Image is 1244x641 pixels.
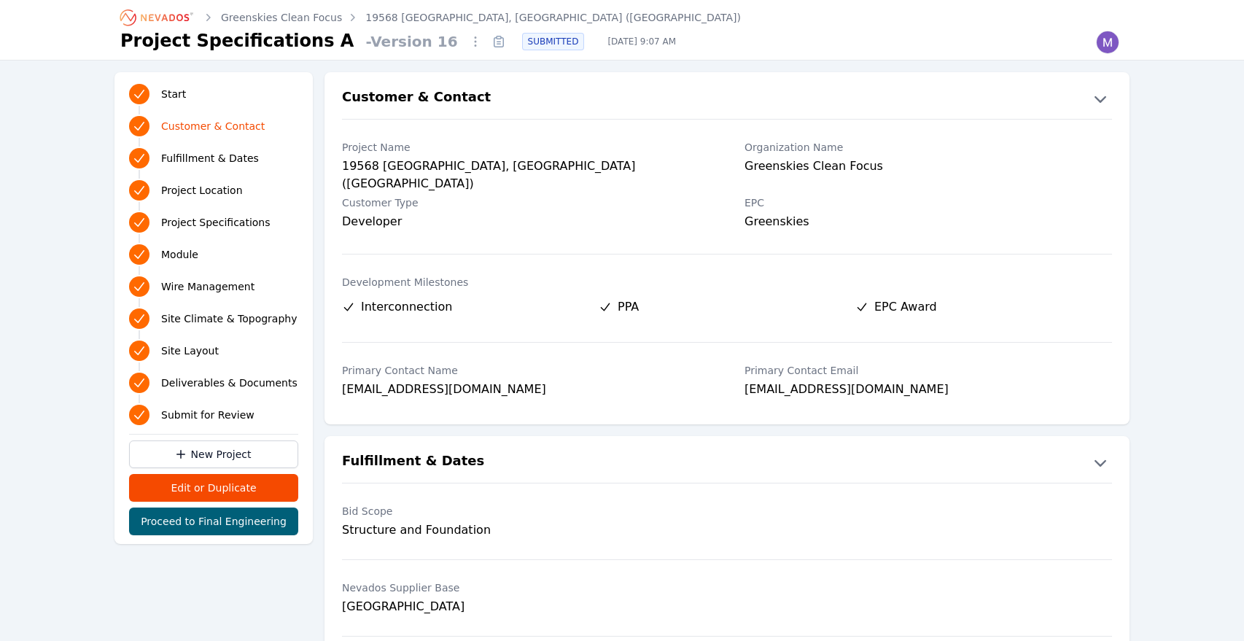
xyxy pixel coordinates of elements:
h1: Project Specifications A [120,29,354,53]
span: Project Specifications [161,215,271,230]
label: Project Name [342,140,710,155]
div: SUBMITTED [522,33,585,50]
button: Edit or Duplicate [129,474,298,502]
label: Primary Contact Email [745,363,1112,378]
label: Nevados Supplier Base [342,580,710,595]
span: Project Location [161,183,243,198]
button: Proceed to Final Engineering [129,508,298,535]
div: Structure and Foundation [342,521,710,539]
span: Site Climate & Topography [161,311,297,326]
label: EPC [745,195,1112,210]
div: 19568 [GEOGRAPHIC_DATA], [GEOGRAPHIC_DATA] ([GEOGRAPHIC_DATA]) [342,158,710,178]
button: Customer & Contact [324,87,1130,110]
span: Submit for Review [161,408,254,422]
div: Greenskies [745,213,1112,233]
span: Customer & Contact [161,119,265,133]
h2: Fulfillment & Dates [342,451,484,474]
span: Deliverables & Documents [161,376,298,390]
span: - Version 16 [359,31,463,52]
label: Customer Type [342,195,710,210]
span: Interconnection [361,298,452,316]
span: [DATE] 9:07 AM [596,36,688,47]
nav: Progress [129,81,298,428]
label: Primary Contact Name [342,363,710,378]
div: [GEOGRAPHIC_DATA] [342,598,710,615]
span: Fulfillment & Dates [161,151,259,166]
a: New Project [129,440,298,468]
a: 19568 [GEOGRAPHIC_DATA], [GEOGRAPHIC_DATA] ([GEOGRAPHIC_DATA]) [365,10,741,25]
nav: Breadcrumb [120,6,741,29]
label: Development Milestones [342,275,1112,290]
div: Developer [342,213,710,230]
img: Madeline Koldos [1096,31,1119,54]
span: Wire Management [161,279,254,294]
div: [EMAIL_ADDRESS][DOMAIN_NAME] [342,381,710,401]
label: Bid Scope [342,504,710,518]
a: Greenskies Clean Focus [221,10,342,25]
label: Organization Name [745,140,1112,155]
span: Site Layout [161,343,219,358]
button: Fulfillment & Dates [324,451,1130,474]
div: [EMAIL_ADDRESS][DOMAIN_NAME] [745,381,1112,401]
span: EPC Award [874,298,937,316]
h2: Customer & Contact [342,87,491,110]
span: Start [161,87,186,101]
span: PPA [618,298,639,316]
div: Greenskies Clean Focus [745,158,1112,178]
span: Module [161,247,198,262]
